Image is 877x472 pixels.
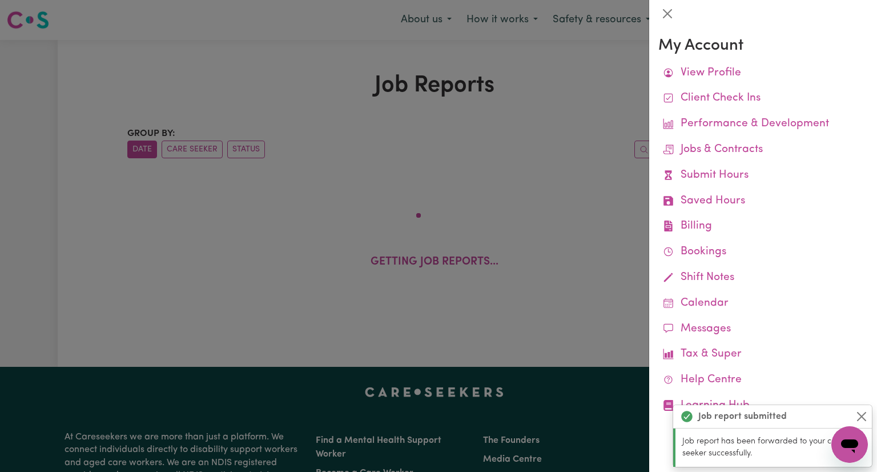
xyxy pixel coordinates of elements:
[658,61,868,86] a: View Profile
[658,86,868,111] a: Client Check Ins
[658,342,868,367] a: Tax & Super
[831,426,868,463] iframe: Button to launch messaging window
[855,410,868,423] button: Close
[658,137,868,163] a: Jobs & Contracts
[658,367,868,393] a: Help Centre
[658,111,868,137] a: Performance & Development
[698,410,787,423] strong: Job report submitted
[658,37,868,56] h3: My Account
[658,163,868,189] a: Submit Hours
[658,189,868,214] a: Saved Hours
[658,5,677,23] button: Close
[658,214,868,239] a: Billing
[682,435,865,460] p: Job report has been forwarded to your care seeker successfully.
[658,291,868,317] a: Calendar
[658,239,868,265] a: Bookings
[658,265,868,291] a: Shift Notes
[658,317,868,342] a: Messages
[658,393,868,419] a: Learning Hub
